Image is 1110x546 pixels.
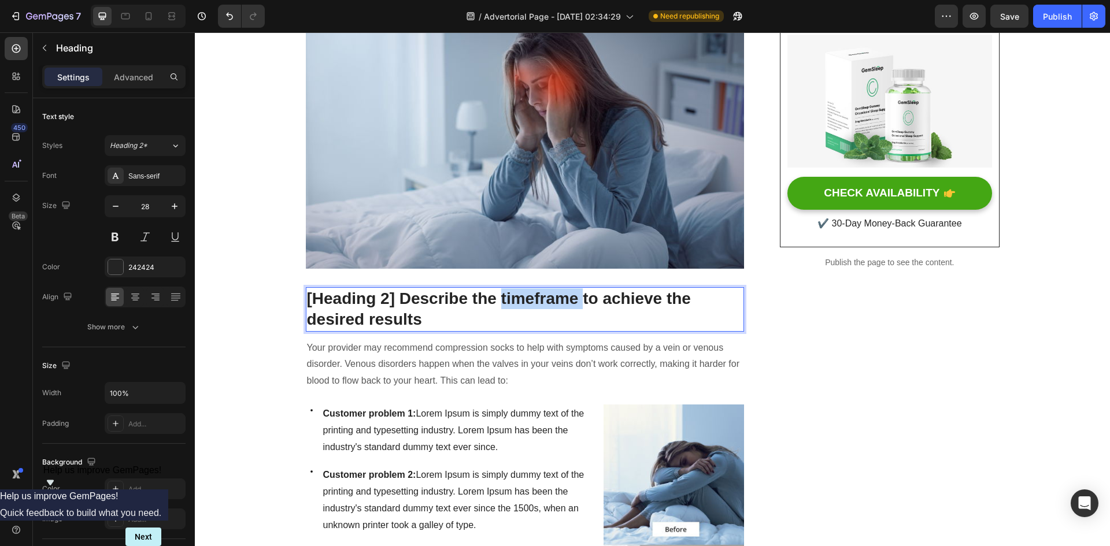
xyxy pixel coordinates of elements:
[87,321,141,333] div: Show more
[42,170,57,181] div: Font
[42,289,75,305] div: Align
[128,437,390,497] span: Lorem Ipsum is simply dummy text of the printing and typesetting industry. Lorem Ipsum has been t...
[1000,12,1019,21] span: Save
[1043,10,1072,23] div: Publish
[594,183,795,200] p: ✔️ 30-Day Money-Back Guarantee
[128,437,221,447] strong: Customer problem 2:
[128,376,221,386] strong: Customer problem 1:
[629,154,745,168] div: CHECK AVAILABILITY
[660,11,719,21] span: Need republishing
[112,256,549,298] p: [Heading 2] Describe the timeframe to achieve the desired results
[42,140,62,151] div: Styles
[128,376,390,419] span: Lorem Ipsum is simply dummy text of the printing and typesetting industry. Lorem Ipsum has been t...
[1033,5,1082,28] button: Publish
[43,465,162,489] button: Show survey - Help us improve GemPages!
[195,32,1110,546] iframe: Design area
[56,41,181,55] p: Heading
[42,418,69,429] div: Padding
[42,358,73,374] div: Size
[218,5,265,28] div: Undo/Redo
[57,71,90,83] p: Settings
[9,211,28,221] div: Beta
[479,10,482,23] span: /
[105,382,185,403] input: Auto
[42,388,61,398] div: Width
[42,262,60,272] div: Color
[42,455,98,470] div: Background
[593,2,797,135] img: Alt Image
[585,224,804,236] p: Publish the page to see the content.
[128,262,183,273] div: 242424
[593,144,797,177] button: CHECK AVAILABILITY
[76,9,81,23] p: 7
[110,140,147,151] span: Heading 2*
[43,465,162,475] span: Help us improve GemPages!
[5,5,86,28] button: 7
[114,71,153,83] p: Advanced
[112,307,549,357] p: Your provider may recommend compression socks to help with symptoms caused by a vein or venous di...
[1071,489,1098,517] div: Open Intercom Messenger
[111,255,550,299] h2: Rich Text Editor. Editing area: main
[990,5,1028,28] button: Save
[484,10,621,23] span: Advertorial Page - [DATE] 02:34:29
[42,317,186,337] button: Show more
[11,123,28,132] div: 450
[128,171,183,181] div: Sans-serif
[42,112,74,122] div: Text style
[105,135,186,156] button: Heading 2*
[42,198,73,214] div: Size
[128,419,183,429] div: Add...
